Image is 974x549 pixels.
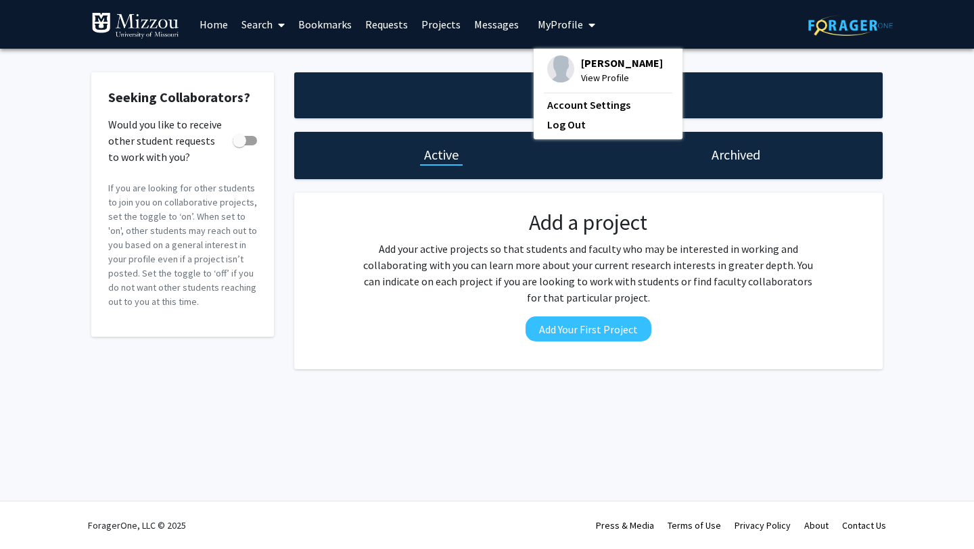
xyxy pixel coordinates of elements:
h2: Seeking Collaborators? [108,89,257,105]
img: ForagerOne Logo [808,15,893,36]
span: [PERSON_NAME] [581,55,663,70]
a: Log Out [547,116,669,133]
span: View Profile [581,70,663,85]
a: About [804,519,829,531]
img: University of Missouri Logo [91,12,179,39]
a: Terms of Use [668,519,721,531]
a: Search [235,1,292,48]
iframe: Chat [10,488,57,539]
a: Press & Media [596,519,654,531]
a: Contact Us [842,519,886,531]
a: Projects [415,1,467,48]
a: Requests [358,1,415,48]
a: Account Settings [547,97,669,113]
a: Home [193,1,235,48]
a: Bookmarks [292,1,358,48]
p: Add your active projects so that students and faculty who may be interested in working and collab... [359,241,818,306]
h1: Active [424,145,459,164]
div: ForagerOne, LLC © 2025 [88,502,186,549]
a: Privacy Policy [735,519,791,531]
h1: Archived [712,145,760,164]
button: Add Your First Project [526,316,651,341]
span: My Profile [538,18,583,31]
span: Would you like to receive other student requests to work with you? [108,116,227,165]
p: If you are looking for other students to join you on collaborative projects, set the toggle to ‘o... [108,181,257,309]
a: Messages [467,1,526,48]
div: Profile Picture[PERSON_NAME]View Profile [547,55,663,85]
img: Profile Picture [547,55,574,82]
h2: Add a project [359,210,818,235]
